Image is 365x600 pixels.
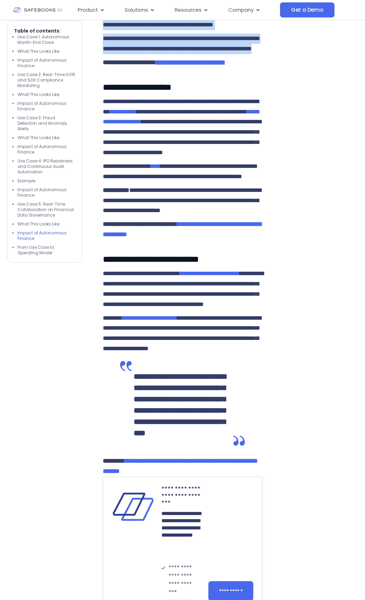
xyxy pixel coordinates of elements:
li: What This Looks Like [17,92,75,97]
span: Solutions [125,6,148,14]
li: Use Case 4: IPO Readiness and Continuous Audit Automation [17,158,75,175]
span: Product [78,6,98,14]
li: What This Looks Like [17,49,75,54]
li: Use Case 5: Real-Time Collaboration on Financial Data Governance [17,201,75,218]
a: Get a Demo [280,2,334,17]
nav: Menu [72,3,280,17]
span: Resources [175,6,202,14]
li: From Use Case to Operating Model [17,245,75,256]
li: Impact of Autonomous Finance [17,187,75,198]
li: Impact of Autonomous Finance [17,58,75,69]
li: Use Case 3: Fraud Detection and Anomaly Alerts [17,115,75,132]
li: What This Looks Like [17,135,75,140]
li: Use Case 2: Real-Time ICFR and SOX Compliance Monitoring [17,72,75,88]
p: Table of contents: [14,27,75,34]
li: Impact of Autonomous Finance [17,101,75,112]
li: Impact of Autonomous Finance [17,230,75,241]
div: Menu Toggle [72,3,280,17]
li: Impact of Autonomous Finance [17,144,75,155]
span: Company [228,6,254,14]
li: What This Looks Like [17,221,75,227]
span: Get a Demo [291,7,324,13]
li: Use Case 1: Autonomous Month-End Close [17,34,75,45]
li: Example [17,178,75,184]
